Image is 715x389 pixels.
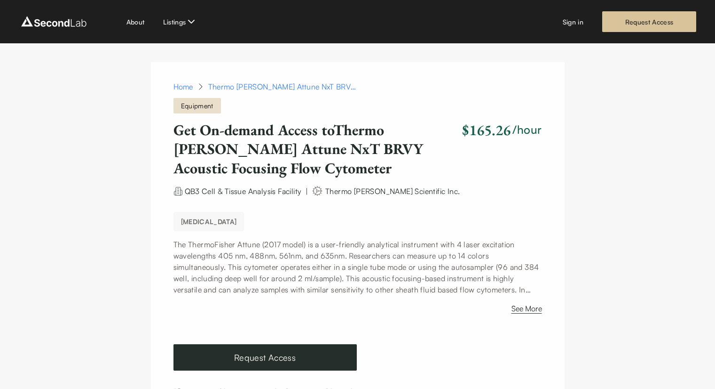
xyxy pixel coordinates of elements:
[306,186,308,197] div: |
[173,98,221,113] span: Equipment
[126,17,145,27] a: About
[602,11,696,32] a: Request Access
[511,303,542,318] button: See More
[563,17,583,27] a: Sign in
[173,344,357,371] a: Request Access
[208,81,359,92] div: Thermo Fisher Attune NxT BRVY Acoustic Focusing Flow Cytometer
[173,239,542,295] p: The ThermoFisher Attune (2017 model) is a user-friendly analytical instrument with 4 laser excita...
[185,186,302,196] span: QB3 Cell & Tissue Analysis Facility
[163,16,197,27] button: Listings
[173,121,459,178] h1: Get On-demand Access to Thermo [PERSON_NAME] Attune NxT BRVY Acoustic Focusing Flow Cytometer
[173,81,193,92] a: Home
[462,121,511,139] h2: $165.26
[173,212,244,231] button: Flow Cytometry
[19,14,89,29] img: logo
[185,186,302,195] a: QB3 Cell & Tissue Analysis Facility
[312,185,323,197] img: manufacturer
[512,122,542,138] h3: /hour
[325,186,460,196] span: Thermo [PERSON_NAME] Scientific Inc.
